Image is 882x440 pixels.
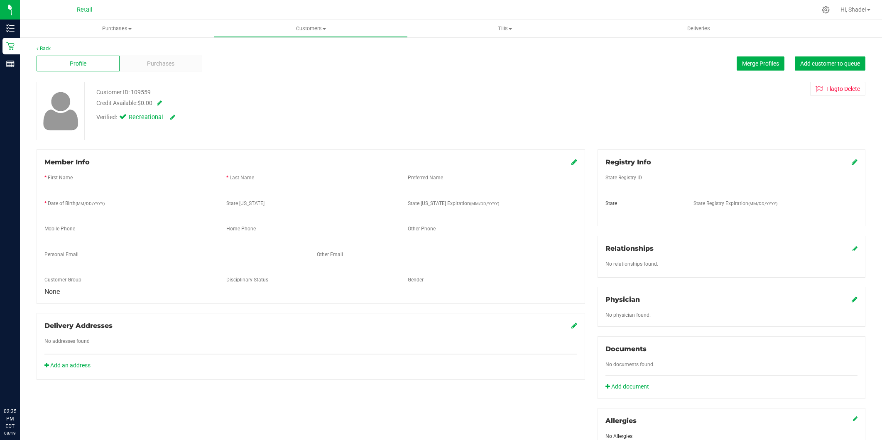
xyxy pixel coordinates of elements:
[129,113,162,122] span: Recreational
[408,174,443,181] label: Preferred Name
[96,113,175,122] div: Verified:
[70,59,86,68] span: Profile
[605,244,654,252] span: Relationships
[137,100,152,106] span: $0.00
[214,20,408,37] a: Customers
[470,201,499,206] span: (MM/DD/YYYY)
[800,60,860,67] span: Add customer to queue
[44,251,78,258] label: Personal Email
[44,288,60,296] span: None
[44,158,90,166] span: Member Info
[44,276,81,284] label: Customer Group
[737,56,784,71] button: Merge Profiles
[6,24,15,32] inline-svg: Inventory
[795,56,865,71] button: Add customer to queue
[214,25,407,32] span: Customers
[77,6,93,13] span: Retail
[226,200,265,207] label: State [US_STATE]
[39,90,83,132] img: user-icon.png
[605,382,653,391] a: Add document
[840,6,866,13] span: Hi, Shade!
[605,158,651,166] span: Registry Info
[748,201,777,206] span: (MM/DD/YYYY)
[408,225,436,232] label: Other Phone
[605,417,637,425] span: Allergies
[147,59,174,68] span: Purchases
[408,276,424,284] label: Gender
[44,337,90,345] label: No addresses found
[8,374,33,398] iframe: Resource center
[48,174,73,181] label: First Name
[226,225,256,232] label: Home Phone
[605,433,857,440] div: No Allergies
[20,20,214,37] a: Purchases
[6,42,15,50] inline-svg: Retail
[76,201,105,206] span: (MM/DD/YYYY)
[605,362,654,367] span: No documents found.
[605,296,640,303] span: Physician
[676,25,721,32] span: Deliveries
[4,430,16,436] p: 08/19
[605,312,651,318] span: No physician found.
[44,225,75,232] label: Mobile Phone
[408,20,602,37] a: Tills
[96,88,151,97] div: Customer ID: 109559
[605,345,647,353] span: Documents
[24,372,34,382] iframe: Resource center unread badge
[693,200,777,207] label: State Registry Expiration
[599,200,687,207] div: State
[408,25,601,32] span: Tills
[742,60,779,67] span: Merge Profiles
[605,174,642,181] label: State Registry ID
[408,200,499,207] label: State [US_STATE] Expiration
[317,251,343,258] label: Other Email
[602,20,796,37] a: Deliveries
[20,25,214,32] span: Purchases
[821,6,831,14] div: Manage settings
[810,82,865,96] button: Flagto Delete
[44,322,113,330] span: Delivery Addresses
[6,60,15,68] inline-svg: Reports
[44,362,91,369] a: Add an address
[605,260,658,268] label: No relationships found.
[4,408,16,430] p: 02:35 PM EDT
[230,174,254,181] label: Last Name
[37,46,51,51] a: Back
[96,99,505,108] div: Credit Available:
[48,200,105,207] label: Date of Birth
[226,276,268,284] label: Disciplinary Status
